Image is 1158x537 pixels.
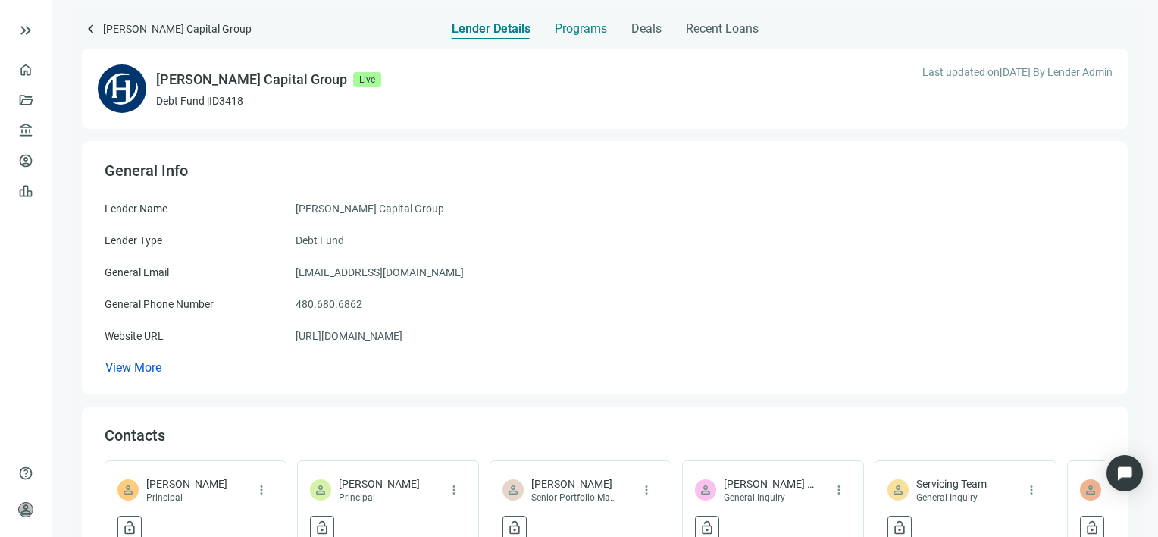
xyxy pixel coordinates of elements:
[506,483,520,497] span: person
[555,21,607,36] span: Programs
[832,483,846,497] span: more_vert
[640,483,653,497] span: more_vert
[1106,455,1143,491] div: Open Intercom Messenger
[296,232,344,249] span: Debt Fund
[82,20,100,38] span: keyboard_arrow_left
[146,491,227,504] span: Principal
[724,476,815,491] span: [PERSON_NAME] Capital Group Team
[922,64,1113,80] span: Last updated on [DATE] By Lender Admin
[339,476,420,491] span: [PERSON_NAME]
[18,466,33,481] span: help
[18,123,29,138] span: account_balance
[699,520,715,535] span: lock_open
[1084,520,1100,535] span: lock_open
[156,93,381,108] p: Debt Fund | ID 3418
[105,203,167,215] span: Lender Name
[146,476,227,491] span: [PERSON_NAME]
[105,360,161,375] span: View More
[296,264,464,281] span: [EMAIL_ADDRESS][DOMAIN_NAME]
[255,483,268,497] span: more_vert
[916,476,987,491] span: Servicing Team
[724,491,811,504] span: General Inquiry
[916,491,987,504] span: General Inquiry
[105,330,164,342] span: Website URL
[892,520,907,535] span: lock_open
[1019,478,1044,502] button: more_vert
[891,483,905,497] span: person
[296,200,444,217] span: [PERSON_NAME] Capital Group
[296,328,402,344] a: [URL][DOMAIN_NAME]
[442,478,466,502] button: more_vert
[827,478,851,502] button: more_vert
[339,491,420,504] span: Principal
[447,483,461,497] span: more_vert
[17,21,35,39] button: keyboard_double_arrow_right
[103,20,252,40] span: [PERSON_NAME] Capital Group
[686,21,759,36] span: Recent Loans
[122,520,137,535] span: lock_open
[699,483,712,497] span: person
[314,483,327,497] span: person
[634,478,659,502] button: more_vert
[82,20,100,40] a: keyboard_arrow_left
[156,69,347,90] div: [PERSON_NAME] Capital Group
[121,483,135,497] span: person
[97,64,147,114] img: fa057042-5c32-4372-beb9-709f7eabc3a9
[296,296,362,312] span: 480.680.6862
[1025,483,1038,497] span: more_vert
[315,520,330,535] span: lock_open
[507,520,522,535] span: lock_open
[105,162,188,180] span: General Info
[105,426,165,444] span: Contacts
[353,72,381,87] span: Live
[105,360,162,375] button: View More
[105,298,214,310] span: General Phone Number
[105,266,169,278] span: General Email
[631,21,662,36] span: Deals
[1084,483,1097,497] span: person
[452,21,530,36] span: Lender Details
[531,491,618,504] span: Senior Portfolio Manager
[249,478,274,502] button: more_vert
[105,234,162,247] span: Lender Type
[531,476,618,491] span: [PERSON_NAME]
[18,502,33,517] span: person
